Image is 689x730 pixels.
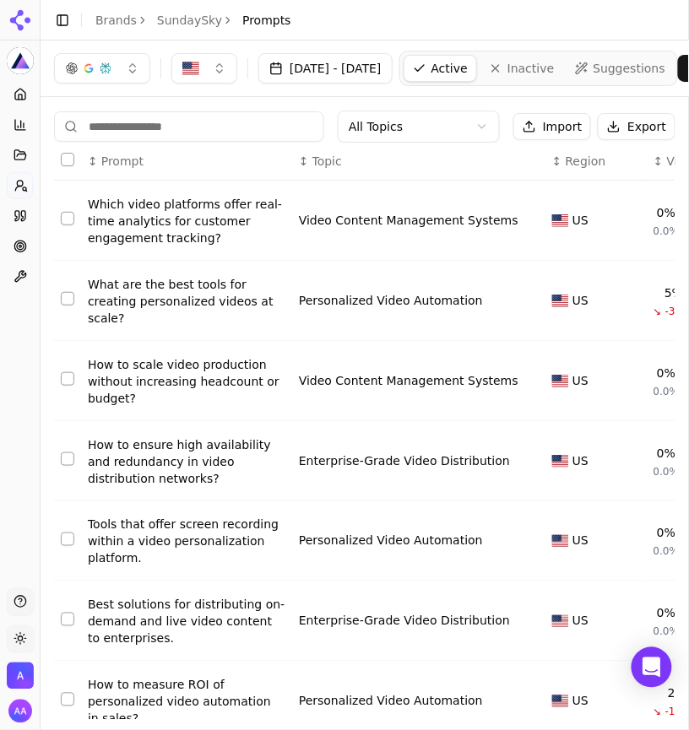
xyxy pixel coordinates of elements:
[61,153,74,166] button: Select all rows
[567,55,675,82] a: Suggestions
[101,153,144,170] span: Prompt
[654,224,680,238] span: 0.0%
[431,60,468,77] span: Active
[598,113,675,140] button: Export
[668,685,686,702] div: 2%
[552,153,640,170] div: ↕Region
[88,677,285,727] a: How to measure ROI of personalized video automation in sales?
[654,305,662,318] span: ↘
[61,212,74,225] button: Select row 1
[654,545,680,559] span: 0.0%
[572,693,589,710] span: US
[654,465,680,479] span: 0.0%
[7,662,34,689] img: Admin
[61,292,74,306] button: Select row 2
[299,372,518,389] a: Video Content Management Systems
[88,196,285,246] a: Which video platforms offer real-time analytics for customer engagement tracking?
[61,533,74,546] button: Select row 5
[552,375,569,387] img: US flag
[299,292,483,309] a: Personalized Video Automation
[8,700,32,723] img: Alp Aysan
[572,533,589,549] span: US
[312,153,342,170] span: Topic
[572,372,589,389] span: US
[665,284,683,301] div: 5%
[61,372,74,386] button: Select row 3
[552,295,569,307] img: US flag
[657,605,675,622] div: 0%
[566,153,606,170] span: Region
[299,452,510,469] a: Enterprise-Grade Video Distribution
[88,356,285,407] a: How to scale video production without increasing headcount or budget?
[654,385,680,398] span: 0.0%
[299,613,510,630] a: Enterprise-Grade Video Distribution
[88,597,285,647] a: Best solutions for distributing on-demand and live video content to enterprises.
[7,47,34,74] button: Current brand: SundaySky
[480,55,563,82] a: Inactive
[61,693,74,706] button: Select row 7
[61,613,74,626] button: Select row 6
[552,455,569,468] img: US flag
[572,452,589,469] span: US
[404,55,477,82] a: Active
[552,695,569,708] img: US flag
[88,436,285,487] a: How to ensure high availability and redundancy in video distribution networks?
[299,533,483,549] a: Personalized Video Automation
[7,662,34,689] button: Open organization switcher
[95,12,291,29] nav: breadcrumb
[258,53,393,84] button: [DATE] - [DATE]
[182,60,199,77] img: US
[88,276,285,327] a: What are the best tools for creating personalized videos at scale?
[513,113,591,140] button: Import
[299,693,483,710] a: Personalized Video Automation
[552,615,569,628] img: US flag
[552,535,569,548] img: US flag
[292,143,545,181] th: Topic
[299,212,518,229] a: Video Content Management Systems
[657,445,675,462] div: 0%
[81,143,292,181] th: Prompt
[594,60,666,77] span: Suggestions
[545,143,647,181] th: Region
[657,525,675,542] div: 0%
[61,452,74,466] button: Select row 4
[654,625,680,639] span: 0.0%
[7,47,34,74] img: SundaySky
[157,12,222,29] a: SundaySky
[95,14,137,27] a: Brands
[654,706,662,719] span: ↘
[88,516,285,567] a: Tools that offer screen recording within a video personalization platform.
[299,153,539,170] div: ↕Topic
[552,214,569,227] img: US flag
[572,613,589,630] span: US
[657,365,675,381] div: 0%
[572,212,589,229] span: US
[8,700,32,723] button: Open user button
[507,60,555,77] span: Inactive
[572,292,589,309] span: US
[242,12,291,29] span: Prompts
[88,153,285,170] div: ↕Prompt
[657,204,675,221] div: 0%
[632,647,672,688] div: Open Intercom Messenger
